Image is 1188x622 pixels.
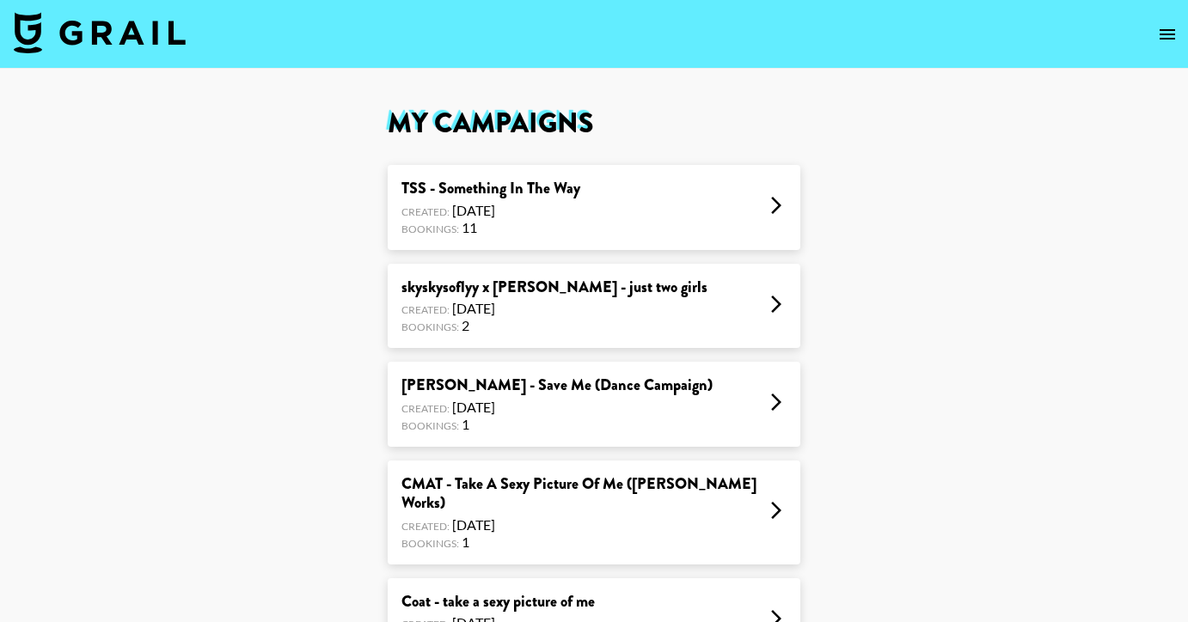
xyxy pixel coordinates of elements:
[401,317,707,334] div: 2
[401,320,459,333] span: Bookings:
[401,205,450,218] span: Created:
[401,219,580,236] div: 11
[401,516,766,534] div: [DATE]
[401,202,580,219] div: [DATE]
[401,300,707,317] div: [DATE]
[401,303,450,316] span: Created:
[401,520,450,533] span: Created:
[388,110,800,137] h1: My Campaigns
[14,12,186,53] img: Grail Talent
[401,416,713,433] div: 1
[401,534,766,551] div: 1
[401,179,580,198] div: TSS - Something In The Way
[401,375,713,395] div: [PERSON_NAME] - Save Me (Dance Campaign)
[401,419,459,432] span: Bookings:
[401,402,450,415] span: Created:
[401,223,459,235] span: Bookings:
[401,399,713,416] div: [DATE]
[401,592,595,612] div: Coat - take a sexy picture of me
[401,474,766,513] div: CMAT - Take A Sexy Picture Of Me ([PERSON_NAME] Works)
[1150,17,1185,52] button: open drawer
[401,277,707,297] div: skyskysoflyy x [PERSON_NAME] - just two girls
[401,537,459,550] span: Bookings:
